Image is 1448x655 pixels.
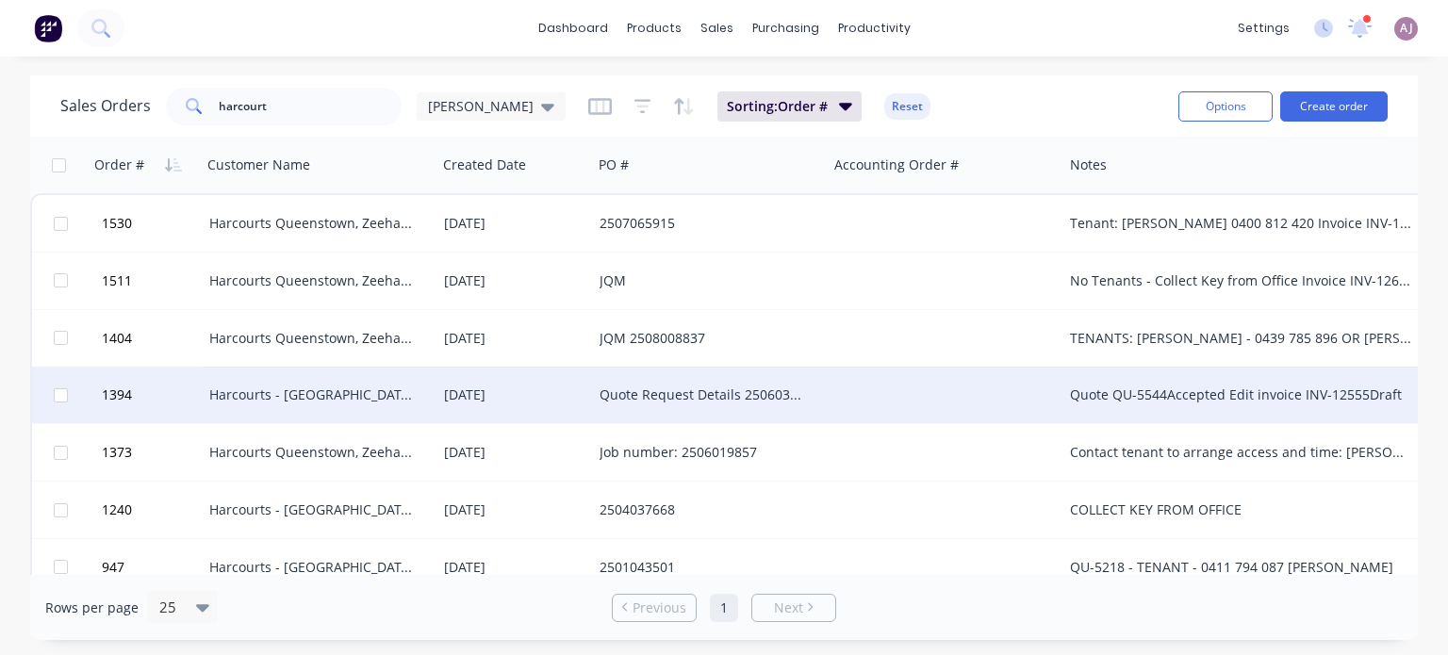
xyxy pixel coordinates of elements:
button: 947 [96,539,209,596]
span: [PERSON_NAME] [428,96,534,116]
div: [DATE] [444,271,584,290]
div: Notes [1070,156,1107,174]
div: Tenant: [PERSON_NAME] 0400 812 420 Invoice INV-12603Awaiting payment Quote QU-5638Sent [1070,214,1413,233]
div: 2504037668 [600,500,809,519]
div: [DATE] [444,214,584,233]
span: 1530 [102,214,132,233]
button: Sorting:Order # [717,91,862,122]
div: [DATE] [444,500,584,519]
div: sales [691,14,743,42]
div: JQM [600,271,809,290]
input: Search... [219,88,403,125]
div: Created Date [443,156,526,174]
div: products [617,14,691,42]
button: 1511 [96,253,209,309]
div: Harcourts Queenstown, Zeehan & [PERSON_NAME] [209,271,419,290]
div: Harcourts - [GEOGRAPHIC_DATA], Rosebery, [GEOGRAPHIC_DATA] [209,500,419,519]
button: 1404 [96,310,209,367]
div: JQM 2508008837 [600,329,809,348]
img: Factory [34,14,62,42]
button: Create order [1280,91,1388,122]
div: [DATE] [444,443,584,462]
div: Harcourts - [GEOGRAPHIC_DATA], Rosebery, [GEOGRAPHIC_DATA] [209,558,419,577]
div: Order # [94,156,144,174]
div: 2507065915 [600,214,809,233]
div: TENANTS: [PERSON_NAME] - 0439 785 896 OR [PERSON_NAME] - 0488 749 367 Invoice INV-12606Awaiting p... [1070,329,1413,348]
div: settings [1228,14,1299,42]
a: Page 1 is your current page [710,594,738,622]
div: Customer Name [207,156,310,174]
div: QU-5218 - TENANT - 0411 794 087 [PERSON_NAME] [1070,558,1413,577]
div: productivity [829,14,920,42]
button: 1373 [96,424,209,481]
span: Sorting: Order # [727,97,828,116]
span: 1404 [102,329,132,348]
div: Harcourts Queenstown, Zeehan & [PERSON_NAME] [209,214,419,233]
div: 2501043501 [600,558,809,577]
span: Previous [633,598,686,617]
span: 1511 [102,271,132,290]
a: dashboard [529,14,617,42]
span: 947 [102,558,124,577]
div: Contact tenant to arrange access and time: [PERSON_NAME] - 0409432955 [PERSON_NAME] - 0423227303 ... [1070,443,1413,462]
span: Rows per page [45,598,139,617]
button: 1394 [96,367,209,423]
div: Harcourts Queenstown, Zeehan & [PERSON_NAME] [209,443,419,462]
div: Harcourts Queenstown, Zeehan & [PERSON_NAME] [209,329,419,348]
div: purchasing [743,14,829,42]
span: 1373 [102,443,132,462]
span: Next [774,598,803,617]
div: [DATE] [444,558,584,577]
a: Next page [752,598,835,617]
a: Previous page [613,598,696,617]
div: Accounting Order # [834,156,959,174]
span: AJ [1400,20,1413,37]
div: [DATE] [444,329,584,348]
div: [DATE] [444,385,584,404]
div: COLLECT KEY FROM OFFICE [1070,500,1413,519]
ul: Pagination [604,594,844,622]
span: 1394 [102,385,132,404]
div: No Tenants - Collect Key from Office Invoice INV-12616Awaiting payment Quote QU-5646Sent [1070,271,1413,290]
button: 1240 [96,482,209,538]
div: Quote Request Details 2506036249 [600,385,809,404]
h1: Sales Orders [60,97,151,115]
span: 1240 [102,500,132,519]
div: Quote QU-5544Accepted Edit invoice INV-12555Draft [1070,385,1413,404]
div: Harcourts - [GEOGRAPHIC_DATA], Rosebery, [GEOGRAPHIC_DATA] [209,385,419,404]
div: Job number: 2506019857 [600,443,809,462]
div: PO # [599,156,629,174]
button: Reset [884,93,930,120]
button: Options [1178,91,1273,122]
button: 1530 [96,195,209,252]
